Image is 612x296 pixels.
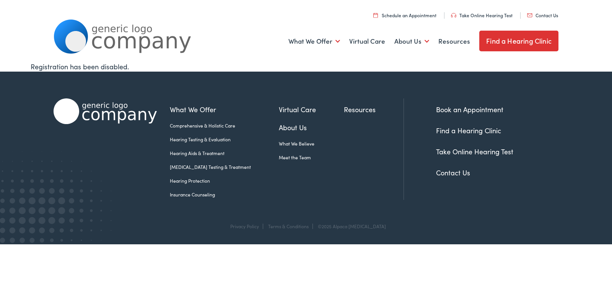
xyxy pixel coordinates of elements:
[394,27,429,56] a: About Us
[436,147,513,156] a: Take Online Hearing Test
[268,223,309,229] a: Terms & Conditions
[170,191,279,198] a: Insurance Counseling
[288,27,340,56] a: What We Offer
[31,61,581,72] div: Registration has been disabled.
[170,136,279,143] a: Hearing Testing & Evaluation
[373,12,436,18] a: Schedule an Appointment
[279,154,344,161] a: Meet the Team
[436,105,503,114] a: Book an Appointment
[230,223,259,229] a: Privacy Policy
[436,168,470,177] a: Contact Us
[279,104,344,114] a: Virtual Care
[54,98,157,124] img: Alpaca Audiology
[479,31,558,51] a: Find a Hearing Clinic
[451,13,456,18] img: utility icon
[170,150,279,157] a: Hearing Aids & Treatment
[373,13,378,18] img: utility icon
[170,164,279,170] a: [MEDICAL_DATA] Testing & Treatment
[527,12,558,18] a: Contact Us
[170,177,279,184] a: Hearing Protection
[438,27,470,56] a: Resources
[279,140,344,147] a: What We Believe
[349,27,385,56] a: Virtual Care
[344,104,404,114] a: Resources
[527,13,532,17] img: utility icon
[314,224,386,229] div: ©2025 Alpaca [MEDICAL_DATA]
[279,122,344,132] a: About Us
[451,12,513,18] a: Take Online Hearing Test
[170,122,279,129] a: Comprehensive & Holistic Care
[436,126,501,135] a: Find a Hearing Clinic
[170,104,279,114] a: What We Offer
